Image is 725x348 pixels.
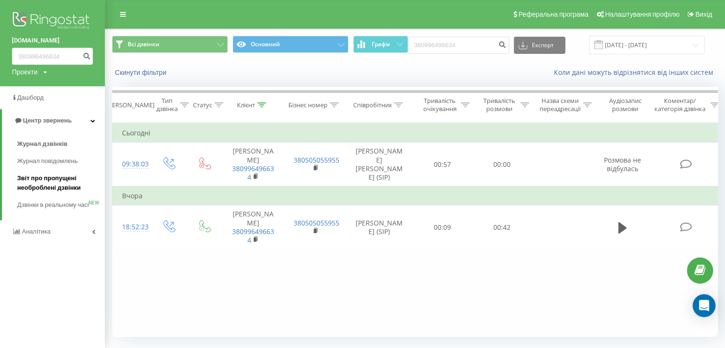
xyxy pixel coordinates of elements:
[17,135,105,153] a: Журнал дзвінків
[540,97,581,113] div: Назва схеми переадресації
[294,155,339,164] a: 380505055955
[12,10,93,33] img: Ringostat logo
[17,94,44,101] span: Дашборд
[604,155,641,173] span: Розмова не відбулась
[112,68,171,77] button: Скинути фільтри
[472,143,532,186] td: 00:00
[652,97,708,113] div: Коментар/категорія дзвінка
[693,294,715,317] div: Open Intercom Messenger
[12,36,93,45] a: [DOMAIN_NAME]
[222,205,284,249] td: [PERSON_NAME]
[122,155,141,174] div: 09:38:03
[695,10,712,18] span: Вихід
[112,123,723,143] td: Сьогодні
[408,37,509,54] input: Пошук за номером
[472,205,532,249] td: 00:42
[17,156,78,166] span: Журнал повідомлень
[605,10,679,18] span: Налаштування профілю
[232,164,274,182] a: 380996496634
[17,170,105,196] a: Звіт про пропущені необроблені дзвінки
[17,139,68,149] span: Журнал дзвінків
[353,36,408,53] button: Графік
[22,228,51,235] span: Аналiтика
[17,174,100,193] span: Звіт про пропущені необроблені дзвінки
[294,218,339,227] a: 380505055955
[346,143,413,186] td: [PERSON_NAME] [PERSON_NAME] (SIP)
[237,101,255,109] div: Клієнт
[128,41,159,48] span: Всі дзвінки
[12,48,93,65] input: Пошук за номером
[112,186,723,205] td: Вчора
[514,37,565,54] button: Експорт
[519,10,589,18] span: Реферальна програма
[602,97,648,113] div: Аудіозапис розмови
[346,205,413,249] td: [PERSON_NAME] (SIP)
[2,109,105,132] a: Центр звернень
[106,101,154,109] div: [PERSON_NAME]
[372,41,390,48] span: Графік
[156,97,178,113] div: Тип дзвінка
[353,101,392,109] div: Співробітник
[480,97,518,113] div: Тривалість розмови
[421,97,459,113] div: Тривалість очікування
[17,153,105,170] a: Журнал повідомлень
[222,143,284,186] td: [PERSON_NAME]
[112,36,228,53] button: Всі дзвінки
[23,117,71,124] span: Центр звернень
[413,205,472,249] td: 00:09
[17,200,89,210] span: Дзвінки в реальному часі
[193,101,212,109] div: Статус
[233,36,348,53] button: Основний
[413,143,472,186] td: 00:57
[554,68,718,77] a: Коли дані можуть відрізнятися вiд інших систем
[288,101,327,109] div: Бізнес номер
[17,196,105,214] a: Дзвінки в реальному часіNEW
[122,218,141,236] div: 18:52:23
[232,227,274,245] a: 380996496634
[12,67,38,77] div: Проекти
